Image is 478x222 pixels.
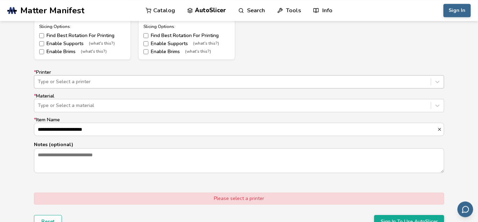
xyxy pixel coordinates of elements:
[34,70,444,88] label: Printer
[39,41,126,46] label: Enable Supports
[457,201,473,217] button: Send feedback via email
[89,41,115,46] span: (what's this?)
[143,49,148,54] input: Enable Brims(what's this?)
[143,24,230,29] div: Slicing Options:
[34,117,444,136] label: Item Name
[39,49,126,55] label: Enable Brims
[34,193,444,205] div: Please select a printer
[443,4,471,17] button: Sign In
[143,33,230,38] label: Find Best Rotation For Printing
[20,6,84,15] span: Matter Manifest
[193,41,219,46] span: (what's this?)
[437,127,444,132] button: *Item Name
[34,141,444,148] p: Notes (optional)
[39,41,44,46] input: Enable Supports(what's this?)
[143,33,148,38] input: Find Best Rotation For Printing
[143,41,230,46] label: Enable Supports
[39,33,44,38] input: Find Best Rotation For Printing
[81,49,107,54] span: (what's this?)
[34,93,444,112] label: Material
[143,49,230,55] label: Enable Brims
[143,41,148,46] input: Enable Supports(what's this?)
[39,49,44,54] input: Enable Brims(what's this?)
[38,103,39,108] input: *MaterialType or Select a material
[185,49,211,54] span: (what's this?)
[39,33,126,38] label: Find Best Rotation For Printing
[34,149,444,172] textarea: Notes (optional)
[39,24,126,29] div: Slicing Options:
[34,123,437,136] input: *Item Name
